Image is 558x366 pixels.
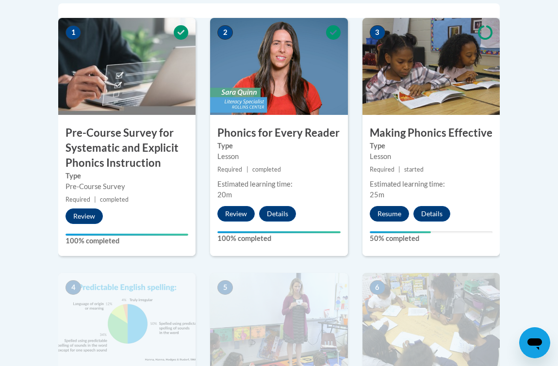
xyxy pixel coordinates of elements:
[404,166,424,173] span: started
[370,231,431,233] div: Your progress
[94,196,96,203] span: |
[100,196,129,203] span: completed
[370,179,492,190] div: Estimated learning time:
[66,25,81,40] span: 1
[66,181,188,192] div: Pre-Course Survey
[217,191,232,199] span: 20m
[66,171,188,181] label: Type
[66,208,103,224] button: Review
[217,166,242,173] span: Required
[210,126,347,141] h3: Phonics for Every Reader
[217,151,340,162] div: Lesson
[370,141,492,151] label: Type
[362,18,500,115] img: Course Image
[370,233,492,244] label: 50% completed
[252,166,281,173] span: completed
[66,234,188,236] div: Your progress
[58,18,196,115] img: Course Image
[398,166,400,173] span: |
[58,126,196,170] h3: Pre-Course Survey for Systematic and Explicit Phonics Instruction
[66,196,90,203] span: Required
[362,126,500,141] h3: Making Phonics Effective
[217,280,233,295] span: 5
[66,280,81,295] span: 4
[217,233,340,244] label: 100% completed
[246,166,248,173] span: |
[370,151,492,162] div: Lesson
[217,231,340,233] div: Your progress
[217,25,233,40] span: 2
[370,206,409,222] button: Resume
[66,236,188,246] label: 100% completed
[370,166,394,173] span: Required
[519,327,550,358] iframe: Button to launch messaging window
[217,206,255,222] button: Review
[217,141,340,151] label: Type
[217,179,340,190] div: Estimated learning time:
[259,206,296,222] button: Details
[413,206,450,222] button: Details
[370,191,384,199] span: 25m
[370,25,385,40] span: 3
[370,280,385,295] span: 6
[210,18,347,115] img: Course Image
